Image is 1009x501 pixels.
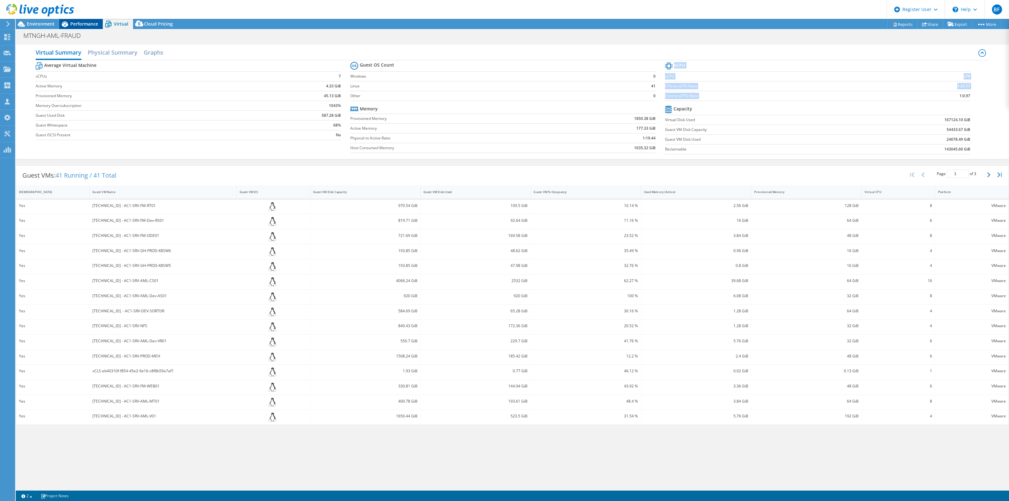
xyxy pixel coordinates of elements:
[350,83,627,89] label: Linux
[534,398,638,405] div: 48.4 %
[92,262,233,269] div: [TECHNICAL_ID] - AC1-SRV-GH-PROD-K8SW5
[326,83,341,89] b: 4.33 GiB
[865,277,932,284] div: 16
[974,171,976,176] span: 3
[423,292,528,299] div: 920 GiB
[944,146,970,152] b: 143045.60 GiB
[19,322,86,329] div: Yes
[938,338,1006,345] div: VMware
[972,19,1001,29] a: More
[644,308,748,315] div: 1.28 GiB
[313,247,417,254] div: 193.85 GiB
[665,93,890,99] label: Core to vCPU Ratio
[423,262,528,269] div: 47.98 GiB
[938,190,998,194] div: Platform
[865,368,932,374] div: 1
[19,413,86,420] div: Yes
[754,413,859,420] div: 192 GiB
[644,247,748,254] div: 0.96 GiB
[644,338,748,345] div: 5.76 GiB
[350,93,627,99] label: Other
[240,190,300,194] div: Guest VM OS
[36,112,268,119] label: Guest Used Disk
[333,122,341,128] b: 68%
[754,368,859,374] div: 0.13 GiB
[423,353,528,360] div: 185.42 GiB
[938,277,1006,284] div: VMware
[36,132,268,138] label: Guest iSCSI Present
[313,308,417,315] div: 584.69 GiB
[534,190,630,194] div: Guest VM % Occupancy
[36,46,81,60] h2: Virtual Summary
[938,398,1006,405] div: VMware
[19,353,86,360] div: Yes
[534,292,638,299] div: 100 %
[423,247,528,254] div: 48.62 GiB
[534,202,638,209] div: 10.14 %
[20,32,90,39] h1: MTNGH-AML-FRAUD
[423,202,528,209] div: 109.5 GiB
[644,277,748,284] div: 39.68 GiB
[653,93,656,99] b: 0
[754,277,859,284] div: 64 GiB
[423,413,528,420] div: 523.5 GiB
[19,308,86,315] div: Yes
[313,262,417,269] div: 193.85 GiB
[865,292,932,299] div: 8
[865,398,932,405] div: 8
[665,146,859,152] label: Reclaimable
[644,353,748,360] div: 2.4 GiB
[19,368,86,374] div: Yes
[644,413,748,420] div: 5.76 GiB
[313,383,417,390] div: 330.81 GiB
[19,383,86,390] div: Yes
[19,190,79,194] div: [DEMOGRAPHIC_DATA]
[350,135,560,141] label: Physical to Active Ratio
[27,21,55,27] span: Environment
[423,308,528,315] div: 65.28 GiB
[634,115,656,122] b: 1850.38 GiB
[144,21,173,27] span: Cloud Pricing
[114,21,128,27] span: Virtual
[36,83,268,89] label: Active Memory
[865,217,932,224] div: 6
[360,62,394,68] b: Guest OS Count
[754,217,859,224] div: 64 GiB
[944,117,970,123] b: 167124.10 GiB
[55,171,116,180] span: 41 Running / 41 Total
[19,292,86,299] div: Yes
[534,308,638,315] div: 30.16 %
[19,277,86,284] div: Yes
[644,368,748,374] div: 0.02 GiB
[947,136,970,143] b: 24078.49 GiB
[17,492,37,500] a: 2
[754,338,859,345] div: 32 GiB
[19,398,86,405] div: Yes
[92,398,233,405] div: [TECHNICAL_ID] - AC1-SRV-AML-MT01
[88,46,137,59] h2: Physical Summary
[313,190,410,194] div: Guest VM Disk Capacity
[957,83,970,89] b: 1:23.17
[534,277,638,284] div: 62.27 %
[636,125,656,132] b: 177.33 GiB
[665,117,859,123] label: Virtual Disk Used
[92,353,233,360] div: [TECHNICAL_ID] - AC1-SRV-PROD-MEH
[339,73,341,80] b: 7
[313,217,417,224] div: 819.71 GiB
[16,166,123,185] div: Guest VMs:
[865,262,932,269] div: 4
[937,170,976,178] span: Page of
[36,93,268,99] label: Provisioned Memory
[865,413,932,420] div: 4
[534,413,638,420] div: 31.54 %
[964,73,970,80] b: 278
[938,232,1006,239] div: VMware
[423,217,528,224] div: 92.64 GiB
[653,73,656,80] b: 0
[313,398,417,405] div: 400.78 GiB
[350,73,627,80] label: Windows
[953,7,958,12] svg: \n
[644,217,748,224] div: 16 GiB
[865,322,932,329] div: 4
[754,190,851,194] div: Provisioned Memory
